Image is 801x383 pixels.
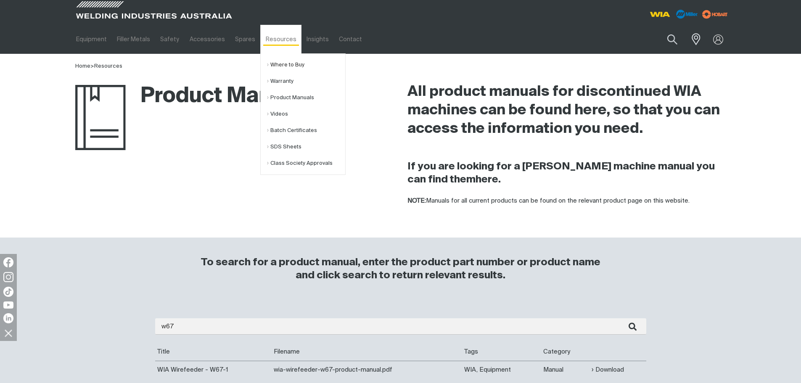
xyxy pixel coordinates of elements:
[462,361,541,378] td: WIA, Equipment
[197,256,604,282] h3: To search for a product manual, enter the product part number or product name and click search to...
[155,318,646,335] input: Enter search...
[3,272,13,282] img: Instagram
[3,257,13,267] img: Facebook
[267,139,345,155] a: SDS Sheets
[230,25,260,54] a: Spares
[3,313,13,323] img: LinkedIn
[267,90,345,106] a: Product Manuals
[75,63,90,69] a: Home
[647,29,686,49] input: Product name or item number...
[407,196,726,206] p: Manuals for all current products can be found on the relevant product page on this website.
[3,301,13,309] img: YouTube
[541,343,590,361] th: Category
[272,343,462,361] th: Filename
[267,155,345,172] a: Class Society Approvals
[155,343,272,361] th: Title
[75,83,315,110] h1: Product Manuals
[155,361,272,378] td: WIA Wirefeeder - W67-1
[185,25,230,54] a: Accessories
[155,25,184,54] a: Safety
[334,25,367,54] a: Contact
[267,73,345,90] a: Warranty
[407,161,715,185] strong: If you are looking for a [PERSON_NAME] machine manual you can find them
[260,25,301,54] a: Resources
[3,287,13,297] img: TikTok
[112,25,155,54] a: Filler Metals
[700,8,730,21] img: miller
[301,25,334,54] a: Insights
[71,25,112,54] a: Equipment
[272,361,462,378] td: wia-wirefeeder-w67-product-manual.pdf
[267,57,345,73] a: Where to Buy
[71,25,566,54] nav: Main
[658,29,687,49] button: Search products
[476,174,501,185] a: here.
[267,122,345,139] a: Batch Certificates
[592,365,624,375] a: Download
[90,63,94,69] span: >
[267,106,345,122] a: Videos
[407,83,726,138] h2: All product manuals for discontinued WIA machines can be found here, so that you can access the i...
[260,53,346,175] ul: Resources Submenu
[1,326,16,340] img: hide socials
[94,63,122,69] a: Resources
[407,198,426,204] strong: NOTE:
[462,343,541,361] th: Tags
[541,361,590,378] td: Manual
